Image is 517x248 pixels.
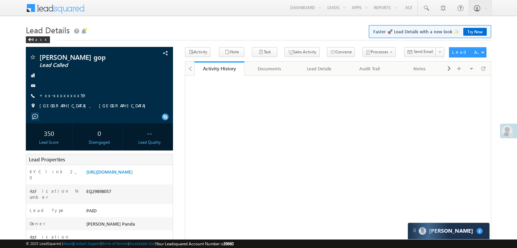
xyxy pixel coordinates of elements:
[26,241,234,247] span: © 2025 LeadSquared | | | | |
[156,241,234,246] span: Your Leadsquared Account Number is
[412,228,417,233] img: carter-drag
[223,241,234,246] span: 39660
[295,61,345,76] a: Lead Details
[350,65,389,73] div: Audit Trail
[30,207,65,213] label: Lead Type
[26,24,70,35] span: Lead Details
[300,65,339,73] div: Lead Details
[327,47,355,57] button: Converse
[39,103,149,109] span: [GEOGRAPHIC_DATA], [GEOGRAPHIC_DATA]
[86,221,135,227] span: [PERSON_NAME] Panda
[185,47,210,57] button: Activity
[26,36,53,42] a: Back
[29,156,65,163] span: Lead Properties
[129,241,155,246] a: Acceptable Use
[39,62,131,69] span: Lead Called
[86,169,133,175] a: [URL][DOMAIN_NAME]
[252,47,277,57] button: Task
[74,241,101,246] a: Contact Support
[219,47,244,57] button: Note
[30,188,79,200] label: Application Number
[429,228,473,234] span: Carter
[28,139,70,145] div: Lead Score
[463,28,487,36] a: Try Now
[194,61,244,76] a: Activity History
[63,241,73,246] a: About
[28,127,70,139] div: 350
[78,139,121,145] div: Disengaged
[250,65,288,73] div: Documents
[362,47,396,57] button: Processes
[30,234,79,246] label: Application Status
[128,127,171,139] div: --
[85,207,173,217] div: PAID
[244,61,294,76] a: Documents
[200,65,239,72] div: Activity History
[78,127,121,139] div: 0
[414,49,433,55] span: Send Email
[26,36,50,43] div: Back
[30,169,79,181] label: KYC link 2_0
[39,92,86,98] a: +xx-xxxxxxxx59
[39,54,131,60] span: [PERSON_NAME] gop
[404,47,436,57] button: Send Email
[373,28,487,35] span: Faster 🚀 Lead Details with a new look ✨
[371,49,388,54] span: Processes
[85,188,173,197] div: EQ29898057
[102,241,128,246] a: Terms of Service
[345,61,395,76] a: Audit Trail
[408,223,490,240] div: carter-dragCarter[PERSON_NAME]2
[395,61,445,76] a: Notes
[452,49,481,55] div: Lead Actions
[30,220,46,227] label: Owner
[400,65,439,73] div: Notes
[128,139,171,145] div: Lead Quality
[419,227,426,235] img: Carter
[449,47,486,57] button: Lead Actions
[285,47,320,57] button: Sales Activity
